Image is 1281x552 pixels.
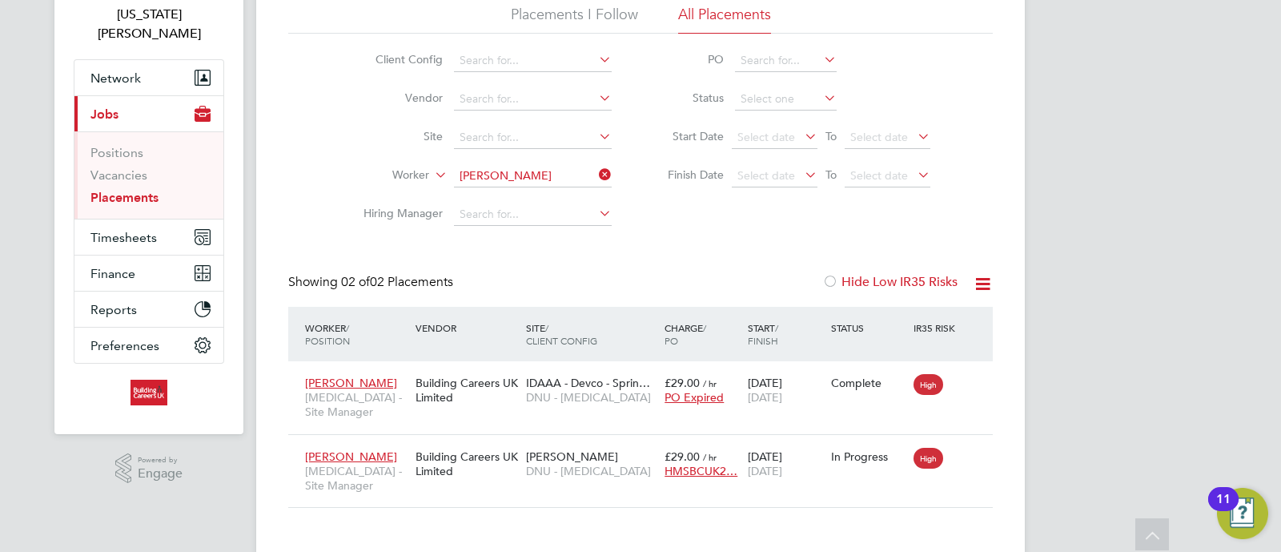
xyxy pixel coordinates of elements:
label: Start Date [652,129,724,143]
span: High [914,448,943,469]
div: 11 [1216,499,1231,520]
span: [PERSON_NAME] [305,376,397,390]
div: Building Careers UK Limited [412,441,522,486]
a: Powered byEngage [115,453,183,484]
input: Select one [735,88,837,111]
span: / Finish [748,321,778,347]
span: [PERSON_NAME] [305,449,397,464]
input: Search for... [454,203,612,226]
button: Jobs [74,96,223,131]
div: Site [522,313,661,355]
label: Status [652,91,724,105]
input: Search for... [454,165,612,187]
span: Georgia King [74,5,224,43]
button: Open Resource Center, 11 new notifications [1217,488,1268,539]
label: Hide Low IR35 Risks [822,274,958,290]
span: £29.00 [665,449,700,464]
span: [DATE] [748,464,782,478]
div: [DATE] [744,441,827,486]
span: Select date [737,130,795,144]
a: [PERSON_NAME][MEDICAL_DATA] - Site ManagerBuilding Careers UK LimitedIDAAA - Devco - Sprin…DNU - ... [301,367,993,381]
span: To [821,126,841,147]
button: Reports [74,292,223,327]
span: Preferences [90,338,159,353]
a: Go to home page [74,380,224,405]
span: 02 of [341,274,370,290]
div: Building Careers UK Limited [412,368,522,413]
button: Network [74,60,223,95]
span: High [914,374,943,395]
button: Finance [74,256,223,291]
span: Timesheets [90,230,157,245]
span: IDAAA - Devco - Sprin… [526,376,650,390]
div: Vendor [412,313,522,342]
span: / Position [305,321,350,347]
span: Select date [850,168,908,183]
span: Reports [90,302,137,317]
label: Worker [337,167,429,183]
input: Search for... [454,50,612,72]
label: PO [652,52,724,66]
label: Hiring Manager [351,206,443,220]
span: £29.00 [665,376,700,390]
div: In Progress [831,449,906,464]
span: [MEDICAL_DATA] - Site Manager [305,464,408,493]
span: HMSBCUK2… [665,464,737,478]
label: Finish Date [652,167,724,182]
span: Engage [138,467,183,481]
button: Timesheets [74,220,223,255]
span: DNU - [MEDICAL_DATA] [526,390,657,405]
a: Vacancies [90,167,147,183]
input: Search for... [735,50,837,72]
span: DNU - [MEDICAL_DATA] [526,464,657,478]
span: PO Expired [665,390,724,405]
input: Search for... [454,127,612,149]
li: All Placements [678,5,771,34]
div: Worker [301,313,412,355]
input: Search for... [454,88,612,111]
div: IR35 Risk [910,313,965,342]
div: [DATE] [744,368,827,413]
button: Preferences [74,328,223,363]
div: Showing [288,274,456,291]
span: To [821,164,841,185]
span: Select date [737,168,795,183]
label: Vendor [351,91,443,105]
div: Status [827,313,910,342]
div: Jobs [74,131,223,219]
span: Network [90,71,141,86]
a: [PERSON_NAME][MEDICAL_DATA] - Site ManagerBuilding Careers UK Limited[PERSON_NAME]DNU - [MEDICAL_... [301,441,993,454]
span: [MEDICAL_DATA] - Site Manager [305,390,408,419]
span: Finance [90,266,135,281]
label: Client Config [351,52,443,66]
span: [DATE] [748,390,782,405]
span: [PERSON_NAME] [526,449,618,464]
label: Site [351,129,443,143]
span: Powered by [138,453,183,467]
div: Charge [661,313,744,355]
div: Complete [831,376,906,390]
li: Placements I Follow [511,5,638,34]
span: Jobs [90,107,118,122]
span: 02 Placements [341,274,453,290]
span: Select date [850,130,908,144]
a: Placements [90,190,159,205]
a: Positions [90,145,143,160]
span: / hr [703,451,717,463]
span: / hr [703,377,717,389]
div: Start [744,313,827,355]
img: buildingcareersuk-logo-retina.png [131,380,167,405]
span: / PO [665,321,706,347]
span: / Client Config [526,321,597,347]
